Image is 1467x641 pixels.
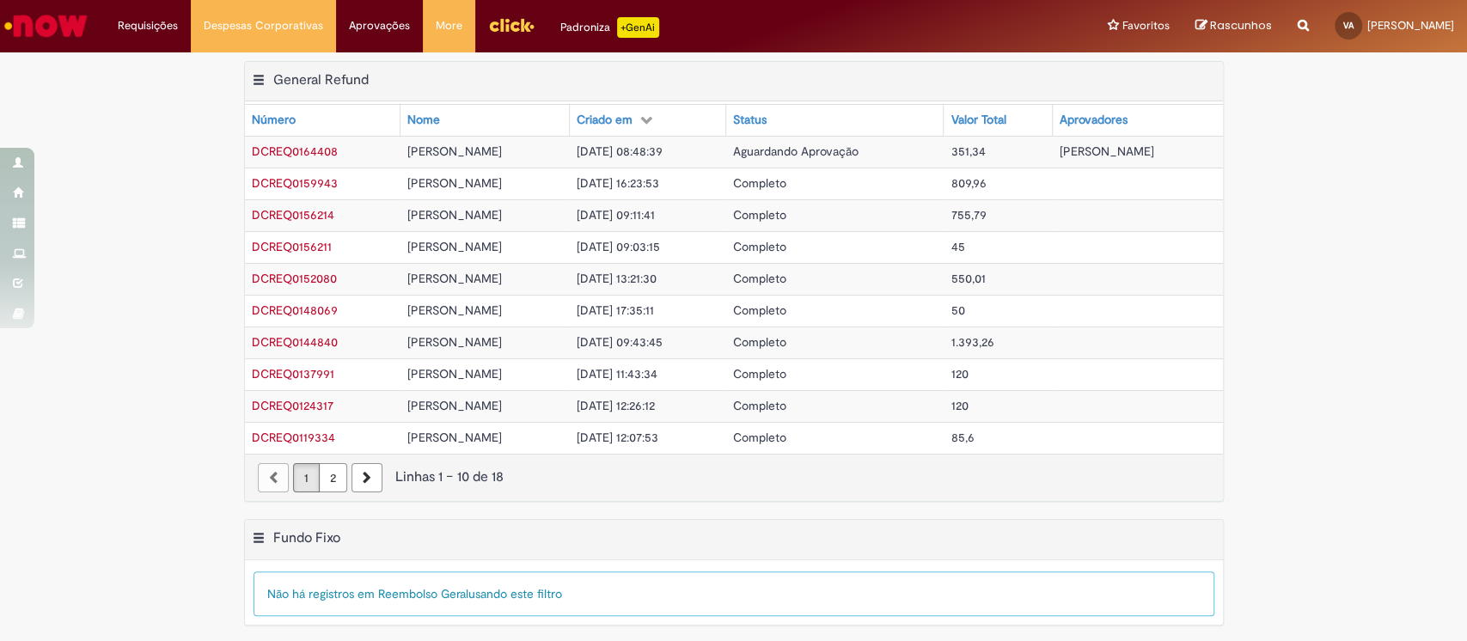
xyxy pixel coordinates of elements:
span: DCREQ0124317 [252,398,333,413]
span: DCREQ0137991 [252,366,334,382]
span: 45 [950,239,964,254]
span: [DATE] 17:35:11 [577,302,654,318]
a: Abrir Registro: DCREQ0152080 [252,271,337,286]
span: DCREQ0156211 [252,239,332,254]
div: Criado em [577,112,633,129]
a: Próxima página [351,463,382,492]
span: DCREQ0148069 [252,302,338,318]
a: Página 2 [319,463,347,492]
span: 1.393,26 [950,334,993,350]
span: [PERSON_NAME] [407,239,502,254]
span: Completo [733,334,786,350]
span: [PERSON_NAME] [407,334,502,350]
span: [DATE] 16:23:53 [577,175,659,191]
a: Página 1 [293,463,320,492]
h2: General Refund [273,71,369,89]
span: Completo [733,207,786,223]
span: 120 [950,398,968,413]
a: Abrir Registro: DCREQ0156214 [252,207,334,223]
span: DCREQ0144840 [252,334,338,350]
div: Número [252,112,296,129]
span: [DATE] 09:43:45 [577,334,663,350]
a: Abrir Registro: DCREQ0119334 [252,430,335,445]
span: [PERSON_NAME] [1060,143,1154,159]
span: 809,96 [950,175,986,191]
div: Aprovadores [1060,112,1128,129]
span: VA [1343,20,1354,31]
div: Nome [407,112,440,129]
span: 50 [950,302,964,318]
span: [DATE] 12:26:12 [577,398,655,413]
span: Favoritos [1122,17,1170,34]
button: Fundo Fixo Menu de contexto [252,529,266,552]
a: Abrir Registro: DCREQ0159943 [252,175,338,191]
span: DCREQ0119334 [252,430,335,445]
span: 120 [950,366,968,382]
span: DCREQ0164408 [252,143,338,159]
span: 755,79 [950,207,986,223]
span: [DATE] 11:43:34 [577,366,657,382]
button: General Refund Menu de contexto [252,71,266,94]
span: 351,34 [950,143,985,159]
span: [PERSON_NAME] [407,271,502,286]
span: [DATE] 09:03:15 [577,239,660,254]
span: [PERSON_NAME] [407,366,502,382]
div: Padroniza [560,17,659,38]
span: Completo [733,398,786,413]
span: [PERSON_NAME] [1367,18,1454,33]
span: [DATE] 12:07:53 [577,430,658,445]
div: Linhas 1 − 10 de 18 [258,467,1210,487]
span: Rascunhos [1210,17,1272,34]
span: [DATE] 13:21:30 [577,271,657,286]
div: Status [733,112,767,129]
span: Requisições [118,17,178,34]
span: [PERSON_NAME] [407,207,502,223]
span: usando este filtro [468,586,562,601]
div: Valor Total [950,112,1006,129]
span: 550,01 [950,271,985,286]
a: Rascunhos [1195,18,1272,34]
a: Abrir Registro: DCREQ0148069 [252,302,338,318]
span: [PERSON_NAME] [407,430,502,445]
span: [DATE] 09:11:41 [577,207,655,223]
a: Abrir Registro: DCREQ0124317 [252,398,333,413]
a: Abrir Registro: DCREQ0137991 [252,366,334,382]
div: Não há registros em Reembolso Geral [254,571,1214,616]
span: DCREQ0152080 [252,271,337,286]
img: click_logo_yellow_360x200.png [488,12,535,38]
a: Abrir Registro: DCREQ0144840 [252,334,338,350]
span: [PERSON_NAME] [407,398,502,413]
span: [DATE] 08:48:39 [577,143,663,159]
span: [PERSON_NAME] [407,175,502,191]
h2: Fundo Fixo [273,529,340,546]
span: Aguardando Aprovação [733,143,859,159]
span: DCREQ0159943 [252,175,338,191]
span: Despesas Corporativas [204,17,323,34]
a: Abrir Registro: DCREQ0164408 [252,143,338,159]
span: [PERSON_NAME] [407,302,502,318]
p: +GenAi [617,17,659,38]
a: Abrir Registro: DCREQ0156211 [252,239,332,254]
span: Completo [733,302,786,318]
img: ServiceNow [2,9,90,43]
span: 85,6 [950,430,974,445]
span: [PERSON_NAME] [407,143,502,159]
nav: paginação [245,454,1223,501]
span: Completo [733,239,786,254]
span: Aprovações [349,17,410,34]
span: Completo [733,366,786,382]
span: More [436,17,462,34]
span: Completo [733,175,786,191]
span: Completo [733,430,786,445]
span: DCREQ0156214 [252,207,334,223]
span: Completo [733,271,786,286]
